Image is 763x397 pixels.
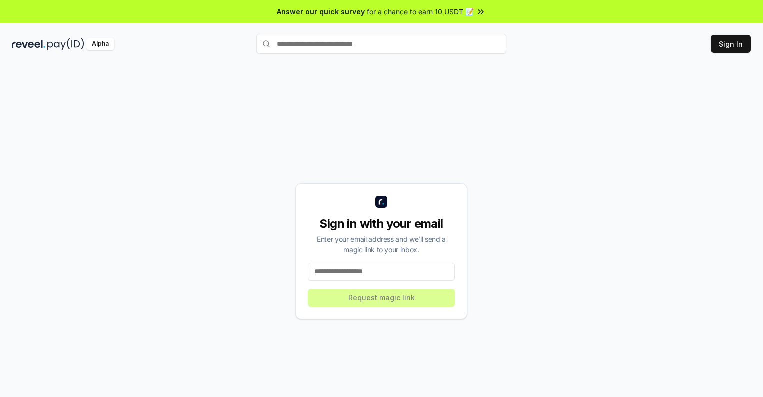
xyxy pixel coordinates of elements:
[47,38,84,50] img: pay_id
[86,38,114,50] div: Alpha
[711,35,751,53] button: Sign In
[375,196,387,208] img: logo_small
[277,6,365,17] span: Answer our quick survey
[12,38,45,50] img: reveel_dark
[308,234,455,255] div: Enter your email address and we’ll send a magic link to your inbox.
[308,216,455,232] div: Sign in with your email
[367,6,474,17] span: for a chance to earn 10 USDT 📝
